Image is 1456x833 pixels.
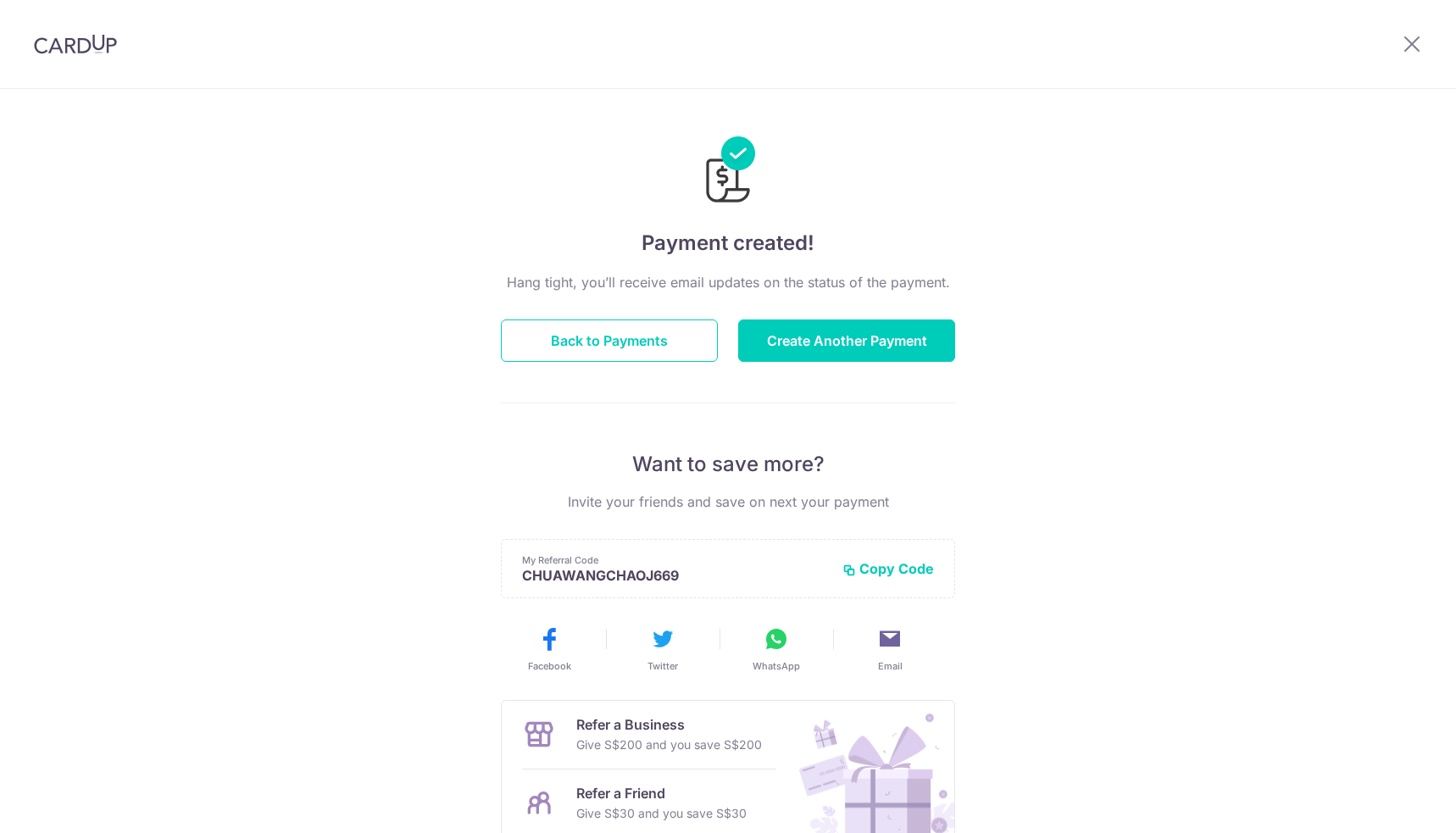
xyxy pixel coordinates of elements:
[576,735,762,755] p: Give S$200 and you save S$200
[738,319,955,362] button: Create Another Payment
[522,553,829,567] p: My Referral Code
[842,560,934,577] button: Copy Code
[501,319,718,362] button: Back to Payments
[647,659,678,673] span: Twitter
[726,625,826,673] button: WhatsApp
[753,659,800,673] span: WhatsApp
[522,567,829,584] p: CHUAWANGCHAOJ669
[878,659,903,673] span: Email
[576,783,747,803] p: Refer a Friend
[840,625,940,673] button: Email
[701,136,755,208] img: Payments
[34,34,117,54] img: CardUp
[501,491,955,512] p: Invite your friends and save on next your payment
[501,272,955,292] p: Hang tight, you’ll receive email updates on the status of the payment.
[576,803,747,824] p: Give S$30 and you save S$30
[501,451,955,478] p: Want to save more?
[528,659,571,673] span: Facebook
[501,228,955,258] h4: Payment created!
[499,625,599,673] button: Facebook
[576,714,762,735] p: Refer a Business
[613,625,713,673] button: Twitter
